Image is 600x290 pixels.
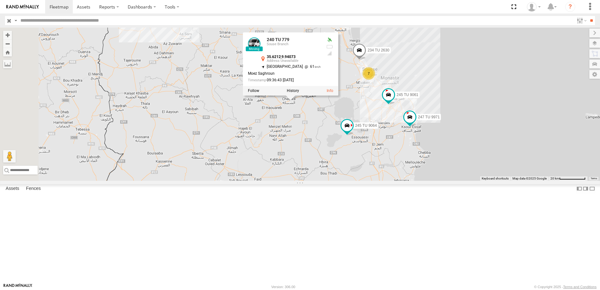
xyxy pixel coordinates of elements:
button: Zoom Home [3,48,12,56]
div: Date/time of location update [248,78,321,82]
a: Visit our Website [3,284,32,290]
label: Search Filter Options [574,16,588,25]
a: Terms (opens in new tab) [591,177,597,180]
div: Version: 306.00 [271,285,295,289]
label: Search Query [13,16,18,25]
i: ? [565,2,575,12]
span: 61 [303,65,321,69]
label: View Asset History [287,89,299,93]
button: Map Scale: 20 km per 80 pixels [549,176,587,181]
label: Realtime tracking of Asset [248,89,259,93]
div: Moez Saghroun [248,72,321,76]
label: Assets [3,184,22,193]
label: Dock Summary Table to the Right [582,184,589,193]
button: Zoom in [3,31,12,39]
span: 245 TU 9061 [397,93,418,97]
div: Nejah Benkhalifa [525,2,543,12]
label: Map Settings [589,70,600,79]
label: Fences [23,184,44,193]
a: View Asset Details [248,38,260,50]
label: Hide Summary Table [589,184,595,193]
div: , [267,55,321,63]
span: 20 km [550,177,559,180]
label: Measure [3,60,12,68]
a: 240 TU 779 [267,37,289,42]
span: 247 TU 9971 [418,115,440,119]
label: Dock Summary Table to the Left [576,184,582,193]
div: © Copyright 2025 - [534,285,597,289]
span: Map data ©2025 Google [512,177,547,180]
div: Valid GPS Fix [326,38,333,43]
a: View Asset Details [327,89,333,93]
div: Souse Branch [267,42,321,46]
span: [GEOGRAPHIC_DATA] [267,65,303,69]
span: 234 TU 2630 [367,48,389,53]
button: Zoom out [3,39,12,48]
div: No battery health information received from this device. [326,44,333,49]
button: Keyboard shortcuts [482,176,509,181]
strong: 35.6212 [267,55,281,59]
span: 245 TU 9064 [355,124,377,128]
div: GSM Signal = 4 [326,51,333,56]
strong: 9.94073 [281,55,296,59]
button: Drag Pegman onto the map to open Street View [3,150,16,163]
a: Terms and Conditions [563,285,597,289]
div: 7 [362,67,375,80]
img: rand-logo.svg [6,5,39,9]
